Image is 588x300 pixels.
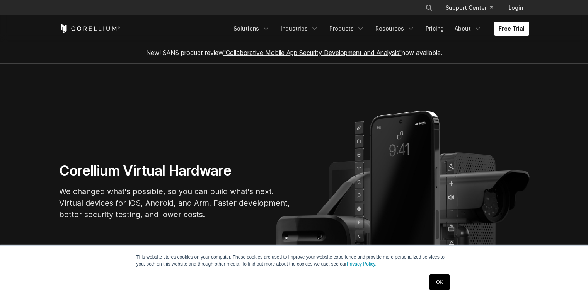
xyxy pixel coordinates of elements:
button: Search [422,1,436,15]
span: New! SANS product review now available. [146,49,442,56]
div: Navigation Menu [229,22,529,36]
a: Solutions [229,22,274,36]
a: Login [502,1,529,15]
h1: Corellium Virtual Hardware [59,162,291,179]
a: Resources [371,22,419,36]
a: About [450,22,486,36]
a: Industries [276,22,323,36]
a: Privacy Policy. [347,261,377,267]
div: Navigation Menu [416,1,529,15]
a: OK [429,274,449,290]
a: Free Trial [494,22,529,36]
a: Pricing [421,22,448,36]
a: Products [325,22,369,36]
a: "Collaborative Mobile App Security Development and Analysis" [223,49,402,56]
a: Corellium Home [59,24,121,33]
p: This website stores cookies on your computer. These cookies are used to improve your website expe... [136,254,452,268]
a: Support Center [439,1,499,15]
p: We changed what's possible, so you can build what's next. Virtual devices for iOS, Android, and A... [59,186,291,220]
